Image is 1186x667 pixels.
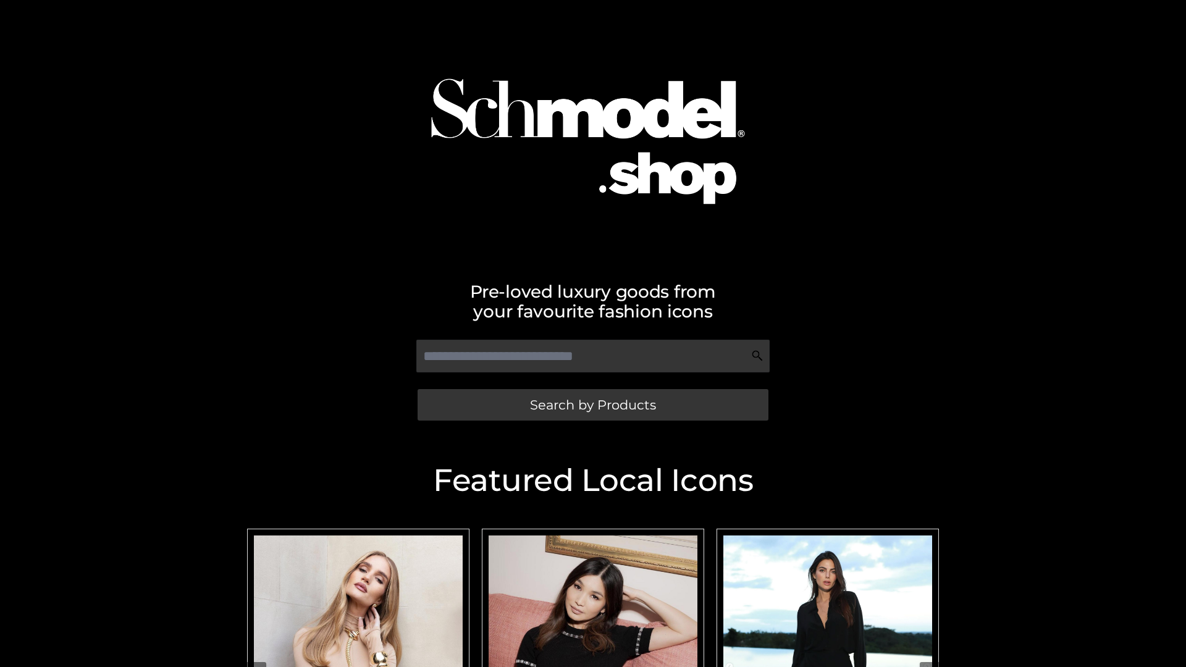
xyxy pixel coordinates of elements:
h2: Pre-loved luxury goods from your favourite fashion icons [241,282,945,321]
span: Search by Products [530,398,656,411]
a: Search by Products [418,389,768,421]
img: Search Icon [751,350,763,362]
h2: Featured Local Icons​ [241,465,945,496]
